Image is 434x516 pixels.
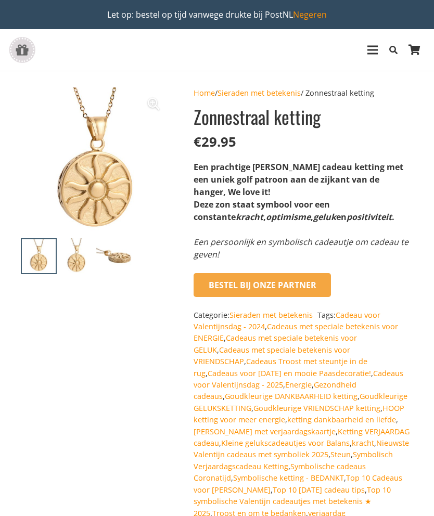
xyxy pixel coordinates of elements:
a: Afbeeldinggalerij in volledig scherm bekijken [137,87,170,121]
h1: Zonnestraal ketting [194,104,413,130]
a: Steun [330,449,351,459]
a: Top 10 [DATE] cadeau tips [273,485,365,495]
em: geluk [313,211,336,223]
span: Categorie: [194,310,315,320]
a: Goudkleurige DANKBAARHEID ketting [225,391,358,401]
a: Symbolische ketting - BEDANKT [233,473,344,483]
a: Negeren [293,9,327,20]
a: Cadeaus voor [DATE] en mooie Paasdecoratie! [208,368,371,378]
a: Kleine gelukscadeautjes voor Balans [221,438,350,448]
em: Een persoonlijk en symbolisch cadeautje om cadeau te geven! [194,236,409,260]
a: Cadeaus met speciale betekenis voor ENERGIE [194,321,398,343]
a: Zoeken [385,37,403,63]
a: Sieraden met betekenis [229,310,313,320]
a: Sieraden met betekenis [218,88,301,98]
img: Geef geluk en energie cadeau met deze symbolische zonneketting met speciale betekenis [21,238,57,274]
strong: Deze zon staat symbool voor een constante , , en . [194,199,394,223]
button: Bestel bij onze Partner [194,273,331,297]
a: Home [194,88,215,98]
img: Geef geluk en energie cadeau met deze symbolische zonneketting met speciale betekenis [21,87,170,236]
img: Cadeau geluk ketting voor een verjaardag, vriendschap of speciale gelegenheid - ketting zon [96,238,132,274]
a: Goudkleurige VRIENDSCHAP ketting [253,403,380,413]
a: Symbolisch Verjaardagscadeau Ketting [194,449,393,471]
a: Energie [285,380,312,390]
a: gift-box-icon-grey-inspirerendwinkelen [8,37,36,63]
em: positiviteit [347,211,392,223]
a: kracht [352,438,374,448]
a: Cadeaus met speciale betekenis voor GELUK [194,333,357,354]
a: Menu [361,37,385,63]
a: ketting dankbaarheid en liefde [287,415,396,424]
a: Top 10 Cadeaus voor [PERSON_NAME] [194,473,402,494]
span: € [194,133,201,151]
a: [PERSON_NAME] met verjaardagskaartje [194,427,336,436]
a: Cadeaus met speciale betekenis voor VRIENDSCHAP [194,345,350,366]
a: Winkelwagen [403,29,426,71]
bdi: 29.95 [194,133,236,151]
img: Geef geluk en energie cadeau met deze symbolische zonneketting met speciale betekenis [59,238,95,274]
em: optimisme [266,211,311,223]
strong: Een prachtige [PERSON_NAME] cadeau ketting met een uniek golf patroon aan de zijkant van de hange... [194,161,403,198]
nav: Breadcrumb [194,87,413,99]
em: kracht [236,211,263,223]
a: Goudkleurige GELUKSKETTING [194,391,407,412]
a: Cadeaus Troost met steuntje in de rug [194,356,367,378]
